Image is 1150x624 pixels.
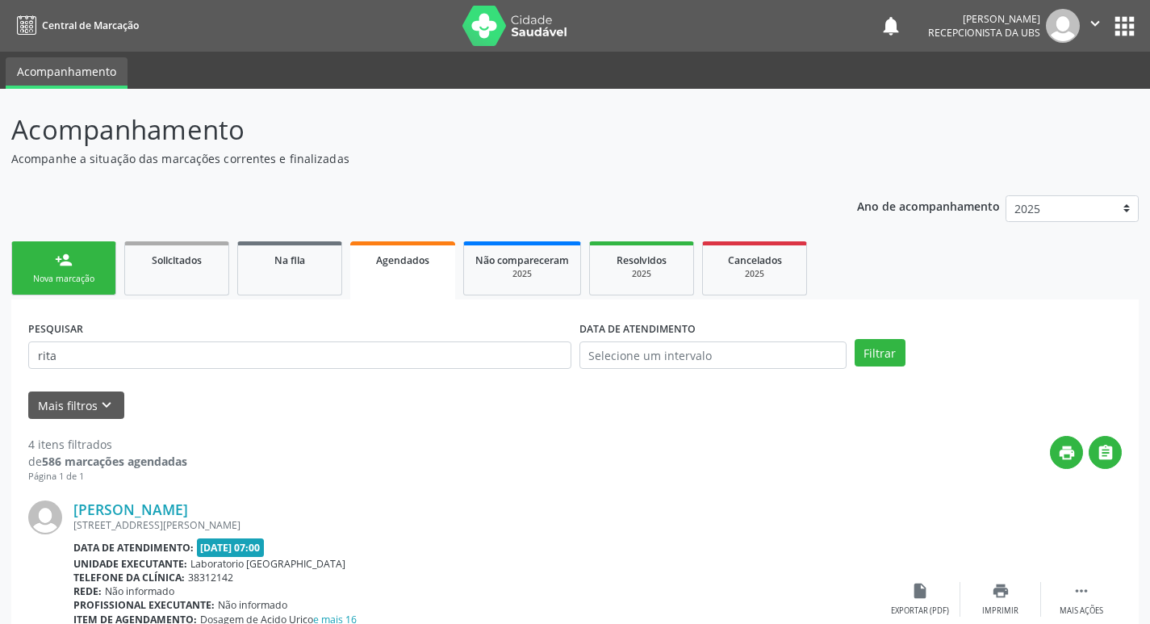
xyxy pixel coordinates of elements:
a: Central de Marcação [11,12,139,39]
i: insert_drive_file [911,582,929,600]
button:  [1080,9,1110,43]
span: Na fila [274,253,305,267]
a: Acompanhamento [6,57,128,89]
span: Laboratorio [GEOGRAPHIC_DATA] [190,557,345,571]
span: 38312142 [188,571,233,584]
button: Mais filtroskeyboard_arrow_down [28,392,124,420]
span: Central de Marcação [42,19,139,32]
button: apps [1110,12,1139,40]
button: print [1050,436,1083,469]
a: [PERSON_NAME] [73,500,188,518]
span: Solicitados [152,253,202,267]
i: keyboard_arrow_down [98,396,115,414]
span: Não informado [105,584,174,598]
p: Acompanhamento [11,110,801,150]
div: 2025 [475,268,569,280]
i: print [1058,444,1076,462]
div: 4 itens filtrados [28,436,187,453]
span: Resolvidos [617,253,667,267]
i:  [1086,15,1104,32]
div: person_add [55,251,73,269]
p: Acompanhe a situação das marcações correntes e finalizadas [11,150,801,167]
b: Data de atendimento: [73,541,194,555]
div: [PERSON_NAME] [928,12,1040,26]
span: Não compareceram [475,253,569,267]
i:  [1097,444,1114,462]
label: PESQUISAR [28,316,83,341]
span: Agendados [376,253,429,267]
strong: 586 marcações agendadas [42,454,187,469]
i:  [1073,582,1090,600]
input: Selecione um intervalo [579,341,847,369]
span: [DATE] 07:00 [197,538,265,557]
div: Imprimir [982,605,1018,617]
span: Cancelados [728,253,782,267]
b: Profissional executante: [73,598,215,612]
span: Não informado [218,598,287,612]
div: 2025 [714,268,795,280]
div: de [28,453,187,470]
button: Filtrar [855,339,905,366]
i: print [992,582,1010,600]
button: notifications [880,15,902,37]
div: Nova marcação [23,273,104,285]
div: [STREET_ADDRESS][PERSON_NAME] [73,518,880,532]
b: Rede: [73,584,102,598]
label: DATA DE ATENDIMENTO [579,316,696,341]
img: img [28,500,62,534]
b: Telefone da clínica: [73,571,185,584]
div: Exportar (PDF) [891,605,949,617]
div: Página 1 de 1 [28,470,187,484]
span: Recepcionista da UBS [928,26,1040,40]
button:  [1089,436,1122,469]
b: Unidade executante: [73,557,187,571]
input: Nome, CNS [28,341,571,369]
p: Ano de acompanhamento [857,195,1000,216]
div: Mais ações [1060,605,1103,617]
img: img [1046,9,1080,43]
div: 2025 [601,268,682,280]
